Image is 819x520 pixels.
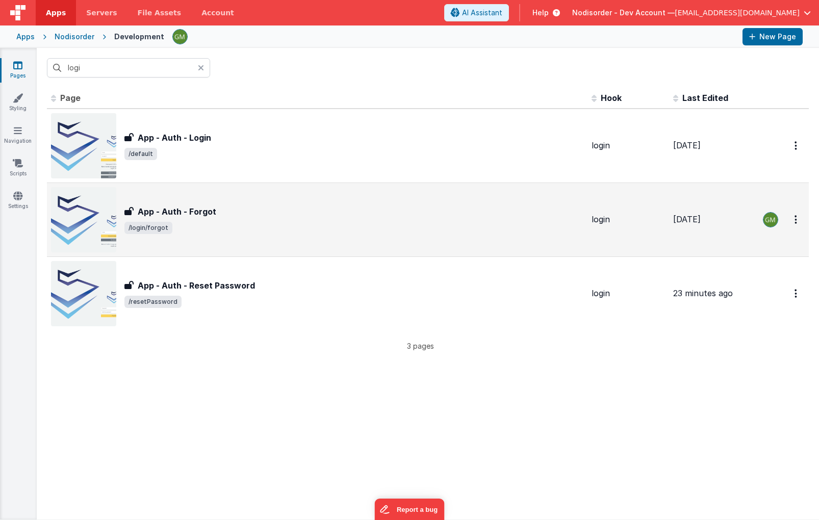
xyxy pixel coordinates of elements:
[375,499,445,520] iframe: Marker.io feedback button
[788,209,805,230] button: Options
[592,214,665,225] div: login
[592,140,665,151] div: login
[138,205,216,218] h3: App - Auth - Forgot
[124,222,172,234] span: /login/forgot
[138,132,211,144] h3: App - Auth - Login
[673,288,733,298] span: 23 minutes ago
[682,93,728,103] span: Last Edited
[124,148,157,160] span: /default
[55,32,94,42] div: Nodisorder
[138,8,182,18] span: File Assets
[601,93,622,103] span: Hook
[675,8,800,18] span: [EMAIL_ADDRESS][DOMAIN_NAME]
[673,214,701,224] span: [DATE]
[16,32,35,42] div: Apps
[124,296,182,308] span: /resetPassword
[788,283,805,304] button: Options
[173,30,187,44] img: d5b69dba312e0b162044c115904e1741
[46,8,66,18] span: Apps
[572,8,675,18] span: Nodisorder - Dev Account —
[572,8,811,18] button: Nodisorder - Dev Account — [EMAIL_ADDRESS][DOMAIN_NAME]
[462,8,502,18] span: AI Assistant
[444,4,509,21] button: AI Assistant
[788,135,805,156] button: Options
[86,8,117,18] span: Servers
[673,140,701,150] span: [DATE]
[47,341,794,351] p: 3 pages
[532,8,549,18] span: Help
[743,28,803,45] button: New Page
[114,32,164,42] div: Development
[138,279,255,292] h3: App - Auth - Reset Password
[763,213,778,227] img: d5b69dba312e0b162044c115904e1741
[592,288,665,299] div: login
[60,93,81,103] span: Page
[47,58,210,77] input: Search pages, id's ...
